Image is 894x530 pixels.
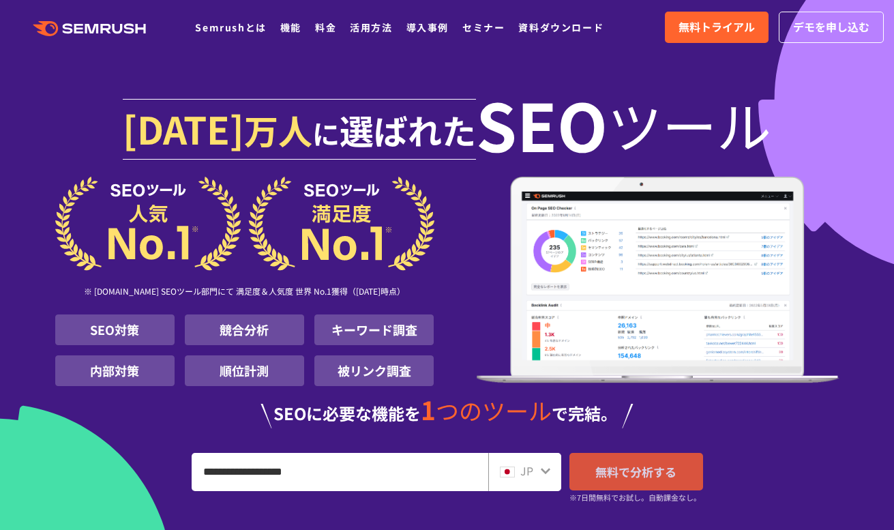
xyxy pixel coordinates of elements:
li: SEO対策 [55,314,175,345]
span: 万人 [244,105,312,154]
span: 無料で分析する [595,463,676,480]
li: キーワード調査 [314,314,434,345]
span: SEO [476,97,608,151]
li: 競合分析 [185,314,304,345]
span: に [312,113,340,153]
li: 被リンク調査 [314,355,434,386]
a: セミナー [462,20,505,34]
span: デモを申し込む [793,18,869,36]
a: 料金 [315,20,336,34]
span: で完結。 [552,401,617,425]
span: ツール [608,97,771,151]
li: 内部対策 [55,355,175,386]
a: 資料ダウンロード [518,20,604,34]
span: 1 [421,391,436,428]
a: Semrushとは [195,20,266,34]
a: 機能 [280,20,301,34]
a: 無料トライアル [665,12,769,43]
a: 活用方法 [350,20,392,34]
span: 無料トライアル [679,18,755,36]
span: [DATE] [123,101,244,156]
li: 順位計測 [185,355,304,386]
input: URL、キーワードを入力してください [192,454,488,490]
a: デモを申し込む [779,12,884,43]
a: 導入事例 [406,20,449,34]
span: 選ばれた [340,105,476,154]
div: SEOに必要な機能を [55,397,839,428]
small: ※7日間無料でお試し。自動課金なし。 [569,491,701,504]
div: ※ [DOMAIN_NAME] SEOツール部門にて 満足度＆人気度 世界 No.1獲得（[DATE]時点） [55,271,434,314]
span: つのツール [436,394,552,427]
a: 無料で分析する [569,453,703,490]
span: JP [520,462,533,479]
